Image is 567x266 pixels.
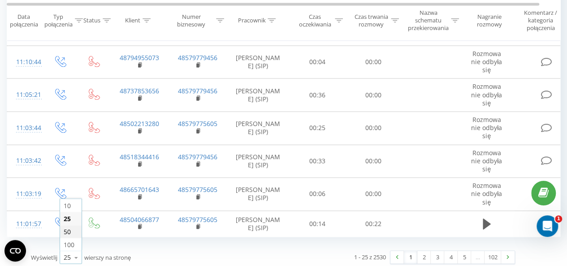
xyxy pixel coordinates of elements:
[178,215,217,223] a: 48579775605
[404,251,417,263] a: 1
[120,53,159,62] a: 48794955073
[227,78,290,112] td: [PERSON_NAME] (SIP)
[64,227,71,235] span: 50
[444,251,458,263] a: 4
[16,185,34,203] div: 11:03:19
[120,215,159,223] a: 48504066877
[84,253,131,261] span: wierszy na stronę
[64,240,74,249] span: 100
[346,78,402,112] td: 00:00
[178,87,217,95] a: 48579779456
[238,17,265,25] div: Pracownik
[471,82,502,107] span: Rozmowa nie odbyła się
[354,252,386,261] div: 1 - 25 z 2530
[346,178,402,211] td: 00:00
[471,115,502,140] span: Rozmowa nie odbyła się
[227,210,290,236] td: [PERSON_NAME] (SIP)
[16,152,34,170] div: 11:03:42
[408,9,449,32] div: Nazwa schematu przekierowania
[120,153,159,161] a: 48518344416
[290,210,346,236] td: 00:14
[290,78,346,112] td: 00:36
[346,210,402,236] td: 00:22
[120,119,159,128] a: 48502213280
[227,144,290,178] td: [PERSON_NAME] (SIP)
[471,148,502,173] span: Rozmowa nie odbyła się
[64,253,71,262] div: 25
[555,215,562,222] span: 1
[16,86,34,104] div: 11:05:21
[178,119,217,128] a: 48579775605
[515,9,567,32] div: Komentarz / kategoria połączenia
[290,144,346,178] td: 00:33
[346,144,402,178] td: 00:00
[227,111,290,144] td: [PERSON_NAME] (SIP)
[471,49,502,74] span: Rozmowa nie odbyła się
[31,253,57,261] span: Wyświetlij
[178,185,217,194] a: 48579775605
[16,119,34,137] div: 11:03:44
[227,178,290,211] td: [PERSON_NAME] (SIP)
[471,251,485,263] div: …
[64,214,71,222] span: 25
[431,251,444,263] a: 3
[120,185,159,194] a: 48665701643
[125,17,140,25] div: Klient
[169,13,214,28] div: Numer biznesowy
[297,13,333,28] div: Czas oczekiwania
[7,13,40,28] div: Data połączenia
[485,251,501,263] a: 102
[120,87,159,95] a: 48737853656
[353,13,389,28] div: Czas trwania rozmowy
[64,201,71,209] span: 10
[467,13,511,28] div: Nagranie rozmowy
[346,111,402,144] td: 00:00
[44,13,73,28] div: Typ połączenia
[290,178,346,211] td: 00:06
[16,53,34,71] div: 11:10:44
[290,111,346,144] td: 00:25
[227,45,290,78] td: [PERSON_NAME] (SIP)
[178,153,217,161] a: 48579779456
[4,240,26,262] button: Open CMP widget
[178,53,217,62] a: 48579779456
[537,215,558,237] iframe: Intercom live chat
[458,251,471,263] a: 5
[471,181,502,206] span: Rozmowa nie odbyła się
[16,215,34,232] div: 11:01:57
[290,45,346,78] td: 00:04
[417,251,431,263] a: 2
[346,45,402,78] td: 00:00
[83,17,100,25] div: Status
